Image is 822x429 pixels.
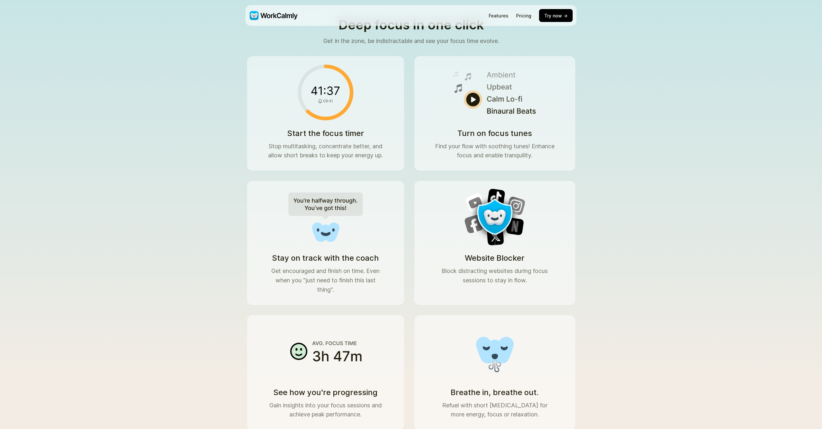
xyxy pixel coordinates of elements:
[435,142,555,161] p: Find your flow with soothing tunes! Enhance focus and enable tranquility.
[516,13,531,18] a: Pricing
[247,18,575,31] h2: Deep focus in one click
[272,253,379,263] h3: Stay on track with the coach
[268,401,383,420] p: Gain insights into your focus sessions and achieve peak performance.
[273,388,378,397] h3: See how you're progressing
[457,129,532,138] h3: Turn on focus tunes
[268,142,383,161] p: Stop multitasking, concentrate better, and allow short breaks to keep your energy up.
[453,320,536,382] img: Breathing Exercises
[321,37,501,46] p: Get in the zone, be indistractable and see your focus time evolve.
[435,401,555,420] p: Refuel with short [MEDICAL_DATA] for more energy, focus or relaxation.
[284,320,367,382] img: Focus stats
[435,267,555,285] p: Block distracting websites during focus sessions to stay in flow.
[446,61,543,123] img: Focus music
[287,129,364,138] h3: Start the focus timer
[451,388,539,397] h3: Breathe in, breathe out.
[249,11,297,20] img: WorkCalmly Logo
[539,9,573,22] button: Try now →
[453,186,536,248] img: Website Blocker
[268,267,383,294] p: Get encouraged and finish on time. Even when you "just need to finish this last thing".
[284,186,367,248] img: Focus coach
[465,253,525,263] h3: Website Blocker
[489,13,508,18] a: Features
[284,61,367,123] img: Visual focus timer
